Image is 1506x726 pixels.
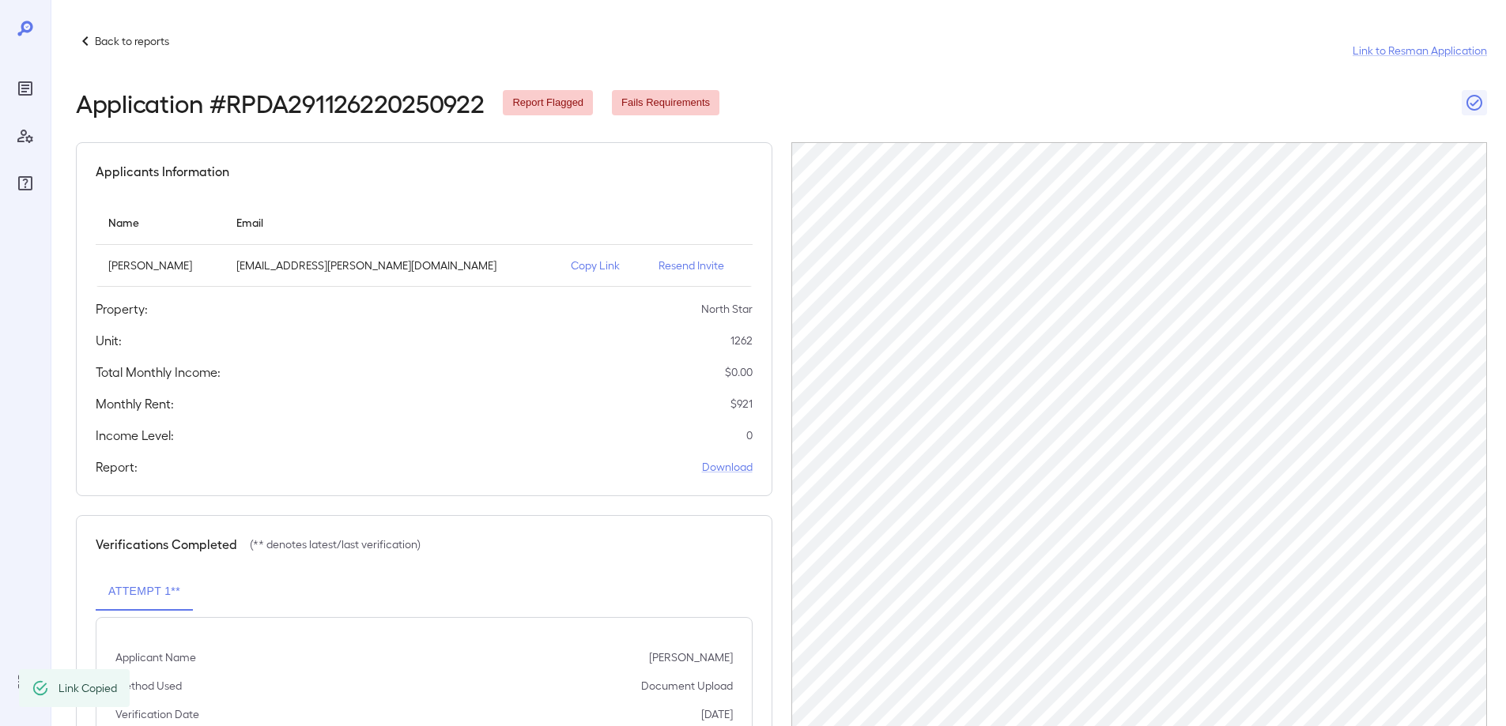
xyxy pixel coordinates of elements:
button: Close Report [1462,90,1487,115]
h5: Total Monthly Income: [96,363,221,382]
p: [PERSON_NAME] [649,649,733,665]
p: $ 0.00 [725,364,753,380]
p: [PERSON_NAME] [108,258,211,273]
div: Log Out [13,669,38,694]
h5: Report: [96,457,138,476]
h5: Unit: [96,331,122,350]
p: [DATE] [701,706,733,722]
p: Document Upload [641,678,733,694]
h5: Monthly Rent: [96,394,174,413]
p: North Star [701,301,753,317]
p: (** denotes latest/last verification) [250,536,421,552]
p: Back to reports [95,33,169,49]
p: Copy Link [571,258,632,273]
div: Reports [13,76,38,101]
h2: Application # RPDA291126220250922 [76,88,484,117]
div: FAQ [13,171,38,196]
p: Resend Invite [659,258,740,273]
a: Download [702,459,753,475]
p: Verification Date [115,706,199,722]
span: Fails Requirements [612,96,719,111]
table: simple table [96,200,753,287]
h5: Verifications Completed [96,535,237,554]
div: Link Copied [59,674,117,702]
p: 0 [746,427,753,443]
span: Report Flagged [503,96,593,111]
p: [EMAIL_ADDRESS][PERSON_NAME][DOMAIN_NAME] [236,258,545,273]
a: Link to Resman Application [1353,43,1487,58]
h5: Applicants Information [96,162,229,181]
h5: Property: [96,299,148,318]
p: Applicant Name [115,649,196,665]
p: Method Used [115,678,182,694]
p: $ 921 [730,396,753,412]
th: Name [96,200,224,245]
button: Attempt 1** [96,573,193,611]
p: 1262 [730,333,753,348]
h5: Income Level: [96,426,174,445]
div: Manage Users [13,123,38,149]
th: Email [224,200,558,245]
